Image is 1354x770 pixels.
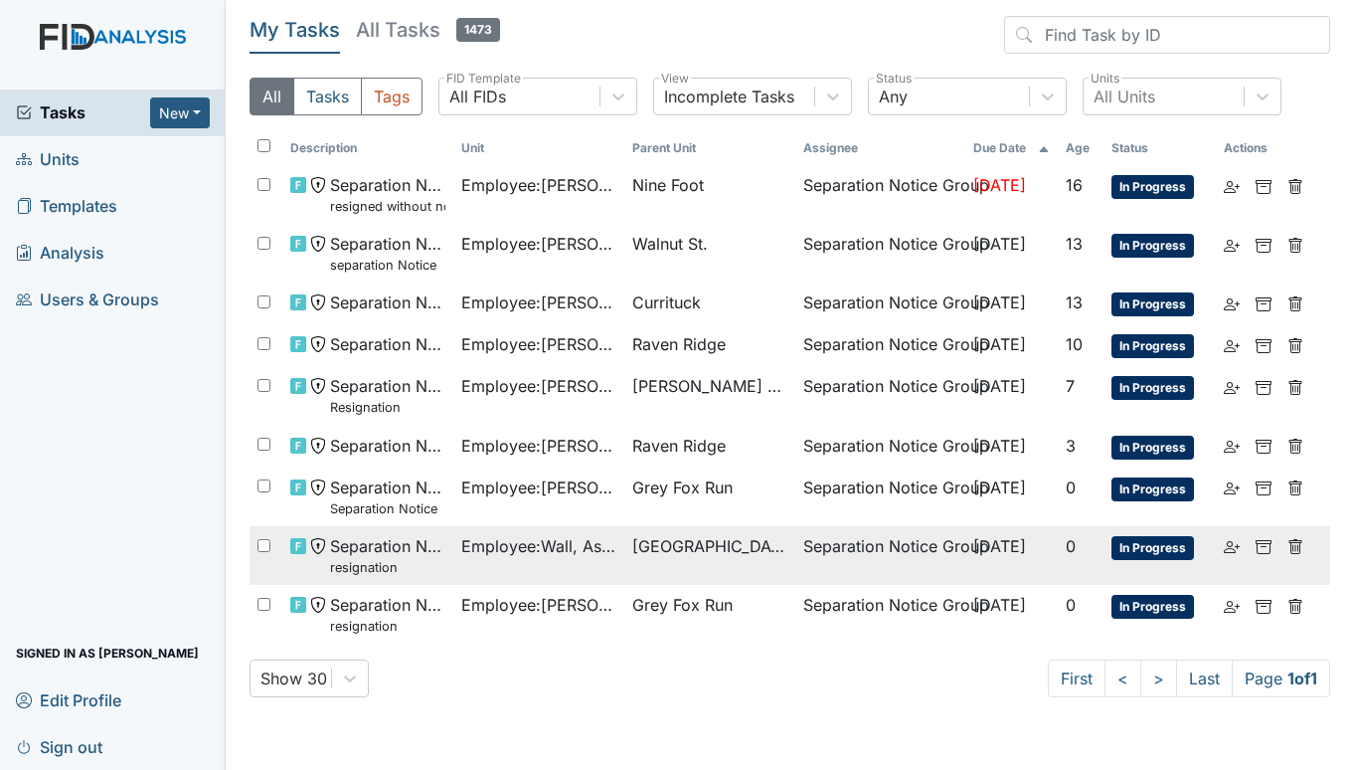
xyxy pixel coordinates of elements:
span: 10 [1066,334,1083,354]
button: All [250,78,294,115]
a: Archive [1256,232,1271,256]
th: Toggle SortBy [1103,131,1216,165]
span: 0 [1066,536,1076,556]
td: Separation Notice Group [795,585,966,644]
span: Separation Notice resignation [330,534,445,577]
strong: 1 of 1 [1287,669,1317,688]
span: Separation Notice [330,434,445,458]
span: In Progress [1111,436,1194,460]
span: [DATE] [973,234,1026,254]
span: 7 [1066,376,1075,396]
span: Sign out [16,731,102,762]
span: Grey Fox Run [632,593,733,617]
span: Employee : [PERSON_NAME] [461,290,616,314]
div: Any [879,85,908,108]
a: Delete [1287,173,1303,197]
td: Separation Notice Group [795,165,966,224]
th: Toggle SortBy [453,131,624,165]
span: [DATE] [973,175,1026,195]
span: Separation Notice separation Notice [330,232,445,275]
span: Separation Notice Separation Notice [330,476,445,518]
span: [DATE] [973,376,1026,396]
span: [DATE] [973,334,1026,354]
td: Separation Notice Group [795,324,966,366]
span: Employee : [PERSON_NAME][GEOGRAPHIC_DATA] [461,232,616,256]
div: Type filter [250,78,423,115]
a: Archive [1256,534,1271,558]
span: Separation Notice [330,332,445,356]
span: [GEOGRAPHIC_DATA] [632,534,787,558]
a: Last [1176,660,1233,697]
input: Toggle All Rows Selected [257,139,270,152]
a: Delete [1287,476,1303,499]
span: 16 [1066,175,1083,195]
td: Separation Notice Group [795,426,966,468]
nav: task-pagination [1048,660,1330,697]
span: Signed in as [PERSON_NAME] [16,638,199,669]
a: Delete [1287,374,1303,398]
th: Assignee [795,131,966,165]
td: Separation Notice Group [795,526,966,585]
span: Nine Foot [632,173,704,197]
span: [DATE] [973,536,1026,556]
span: 1473 [456,18,500,42]
a: Tasks [16,100,150,124]
span: Separation Notice resignation [330,593,445,636]
a: Delete [1287,434,1303,458]
td: Separation Notice Group [795,366,966,425]
small: resignation [330,558,445,577]
span: Currituck [632,290,701,314]
a: Delete [1287,534,1303,558]
span: Templates [16,191,117,222]
span: Separation Notice [330,290,445,314]
a: First [1048,660,1105,697]
th: Toggle SortBy [282,131,453,165]
a: Archive [1256,332,1271,356]
th: Toggle SortBy [1058,131,1103,165]
span: Separation Notice resigned without notice [330,173,445,216]
th: Toggle SortBy [965,131,1058,165]
a: Archive [1256,374,1271,398]
h5: All Tasks [356,16,500,44]
a: Archive [1256,476,1271,499]
span: Employee : [PERSON_NAME] [461,593,616,617]
div: Incomplete Tasks [664,85,794,108]
a: Delete [1287,232,1303,256]
span: Page [1232,660,1330,697]
small: resigned without notice [330,197,445,216]
span: [PERSON_NAME] Loop [632,374,787,398]
small: Separation Notice [330,499,445,518]
a: < [1104,660,1141,697]
span: In Progress [1111,478,1194,501]
h5: My Tasks [250,16,340,44]
a: Delete [1287,593,1303,617]
span: [DATE] [973,436,1026,456]
a: Archive [1256,173,1271,197]
span: 3 [1066,436,1076,456]
span: Employee : [PERSON_NAME] [461,332,616,356]
small: Resignation [330,398,445,417]
th: Actions [1216,131,1315,165]
span: [DATE] [973,478,1026,497]
span: In Progress [1111,536,1194,560]
a: > [1140,660,1177,697]
span: In Progress [1111,234,1194,258]
span: Employee : [PERSON_NAME] [461,434,616,458]
div: Show 30 [260,667,327,690]
input: Find Task by ID [1004,16,1330,54]
span: Raven Ridge [632,434,726,458]
a: Archive [1256,593,1271,617]
span: In Progress [1111,292,1194,316]
div: All Units [1094,85,1155,108]
span: Analysis [16,238,104,269]
span: Employee : Wall, Ashaureah [461,534,616,558]
span: 13 [1066,234,1083,254]
td: Separation Notice Group [795,224,966,283]
span: 0 [1066,478,1076,497]
div: All FIDs [449,85,506,108]
span: In Progress [1111,595,1194,619]
a: Archive [1256,434,1271,458]
th: Toggle SortBy [624,131,795,165]
span: Units [16,144,80,175]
